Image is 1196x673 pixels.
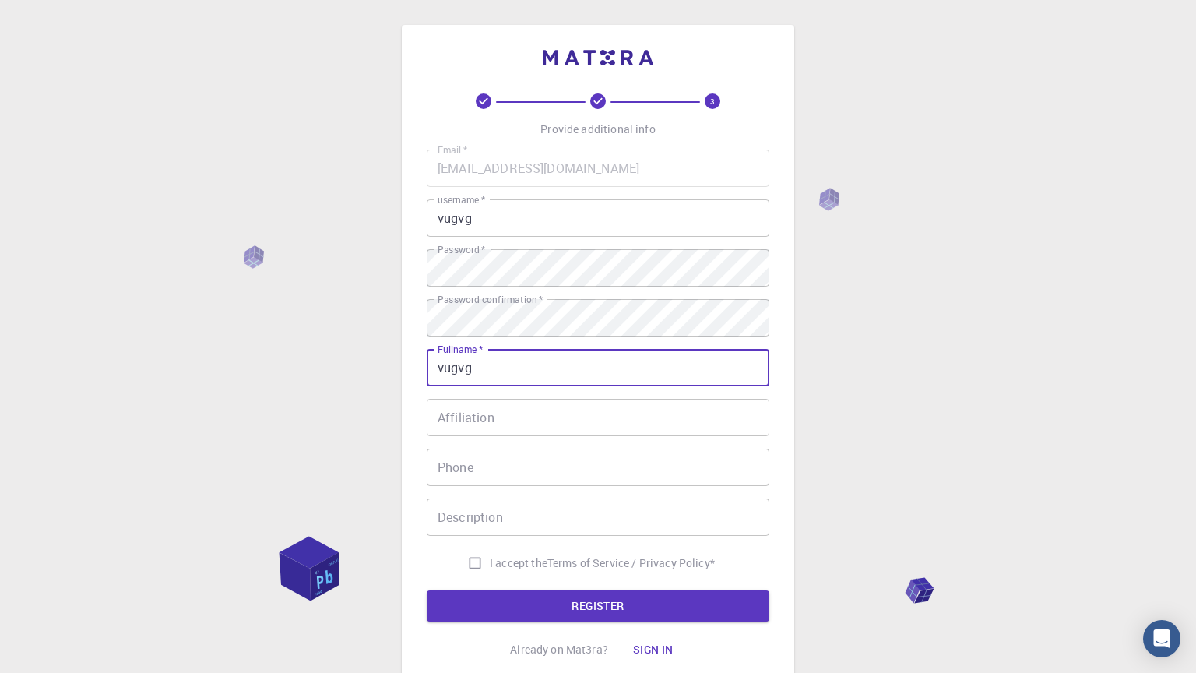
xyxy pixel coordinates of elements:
p: Already on Mat3ra? [510,642,608,657]
button: REGISTER [427,590,769,622]
div: Open Intercom Messenger [1143,620,1180,657]
button: Sign in [621,634,686,665]
label: Password [438,243,485,256]
label: username [438,193,485,206]
text: 3 [710,96,715,107]
a: Terms of Service / Privacy Policy* [547,555,715,571]
label: Fullname [438,343,483,356]
label: Email [438,143,467,157]
label: Password confirmation [438,293,543,306]
p: Terms of Service / Privacy Policy * [547,555,715,571]
span: I accept the [490,555,547,571]
p: Provide additional info [540,122,655,137]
